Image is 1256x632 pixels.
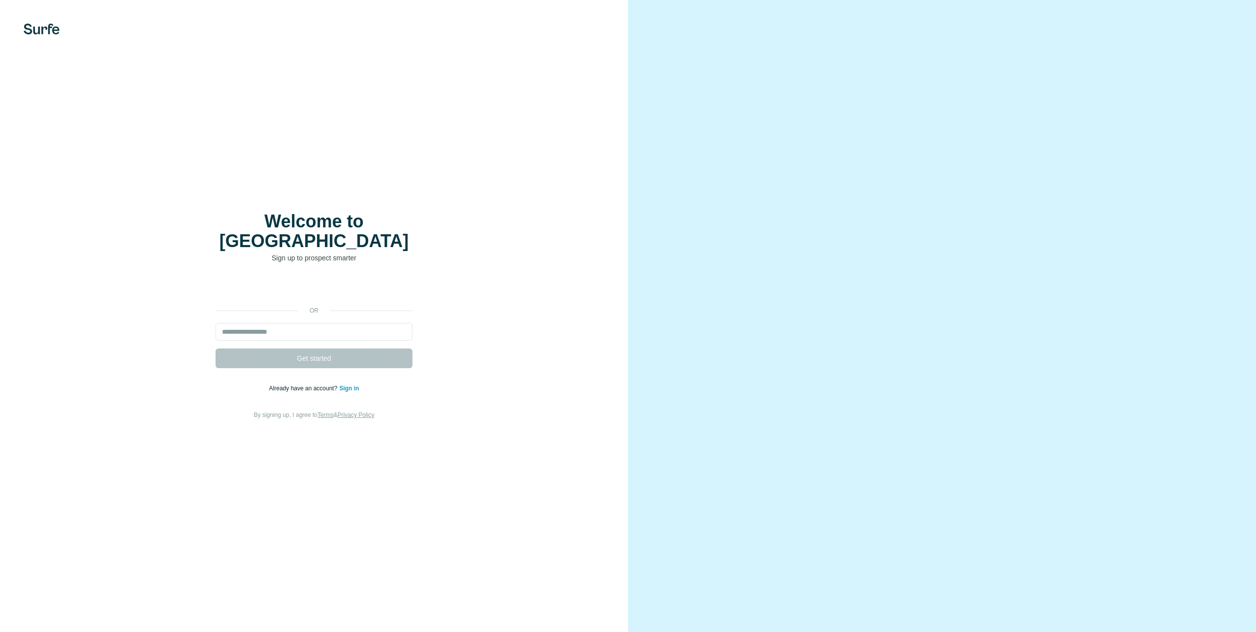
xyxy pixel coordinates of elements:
[216,253,412,263] p: Sign up to prospect smarter
[317,411,334,418] a: Terms
[24,24,60,34] img: Surfe's logo
[211,278,417,299] iframe: Sign in with Google Button
[269,385,340,392] span: Already have an account?
[216,212,412,251] h1: Welcome to [GEOGRAPHIC_DATA]
[339,385,359,392] a: Sign in
[298,306,330,315] p: or
[338,411,375,418] a: Privacy Policy
[1054,10,1246,110] iframe: Sign in with Google Dialog
[254,411,375,418] span: By signing up, I agree to &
